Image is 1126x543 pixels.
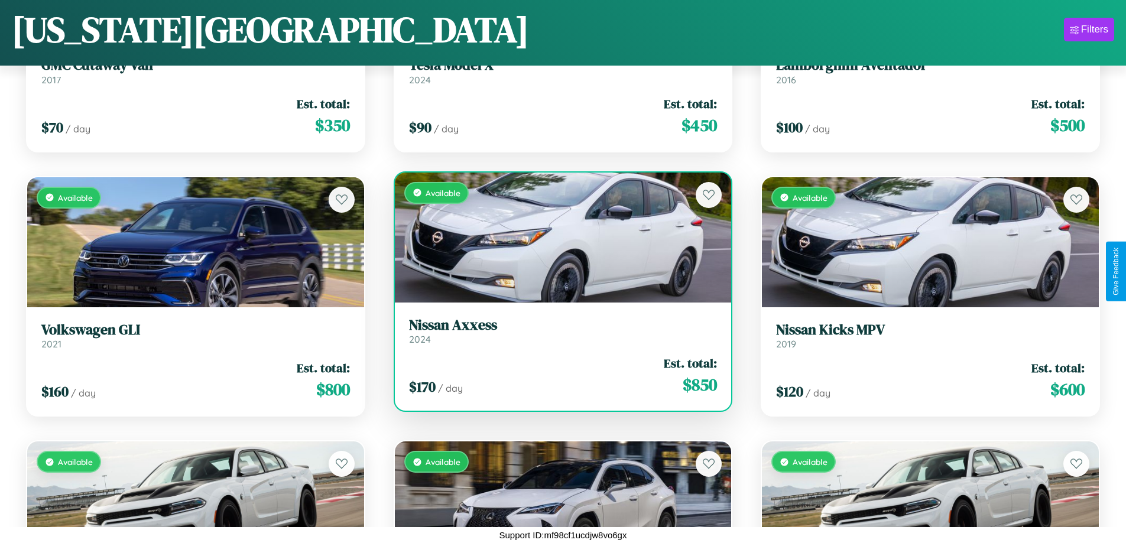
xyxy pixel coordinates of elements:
[1112,248,1120,295] div: Give Feedback
[793,457,828,467] span: Available
[805,123,830,135] span: / day
[683,373,717,396] span: $ 850
[776,57,1085,86] a: Lamborghini Aventador2016
[1031,359,1085,376] span: Est. total:
[1050,113,1085,137] span: $ 500
[776,74,796,86] span: 2016
[41,118,63,137] span: $ 70
[434,123,459,135] span: / day
[409,118,431,137] span: $ 90
[426,457,460,467] span: Available
[438,382,463,394] span: / day
[1050,378,1085,401] span: $ 600
[426,188,460,198] span: Available
[806,387,830,399] span: / day
[409,317,718,334] h3: Nissan Axxess
[58,193,93,203] span: Available
[409,57,718,86] a: Tesla Model X2024
[41,57,350,86] a: GMC Cutaway Van2017
[297,95,350,112] span: Est. total:
[664,355,717,372] span: Est. total:
[41,57,350,74] h3: GMC Cutaway Van
[297,359,350,376] span: Est. total:
[409,57,718,74] h3: Tesla Model X
[793,193,828,203] span: Available
[316,378,350,401] span: $ 800
[776,382,803,401] span: $ 120
[1031,95,1085,112] span: Est. total:
[499,527,627,543] p: Support ID: mf98cf1ucdjw8vo6gx
[58,457,93,467] span: Available
[315,113,350,137] span: $ 350
[1064,18,1114,41] button: Filters
[776,321,1085,350] a: Nissan Kicks MPV2019
[41,321,350,350] a: Volkswagen GLI2021
[776,57,1085,74] h3: Lamborghini Aventador
[41,321,350,339] h3: Volkswagen GLI
[71,387,96,399] span: / day
[66,123,90,135] span: / day
[409,74,431,86] span: 2024
[41,382,69,401] span: $ 160
[776,321,1085,339] h3: Nissan Kicks MPV
[409,333,431,345] span: 2024
[682,113,717,137] span: $ 450
[41,74,61,86] span: 2017
[776,338,796,350] span: 2019
[1081,24,1108,35] div: Filters
[12,5,529,54] h1: [US_STATE][GEOGRAPHIC_DATA]
[41,338,61,350] span: 2021
[776,118,803,137] span: $ 100
[409,317,718,346] a: Nissan Axxess2024
[409,377,436,396] span: $ 170
[664,95,717,112] span: Est. total:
